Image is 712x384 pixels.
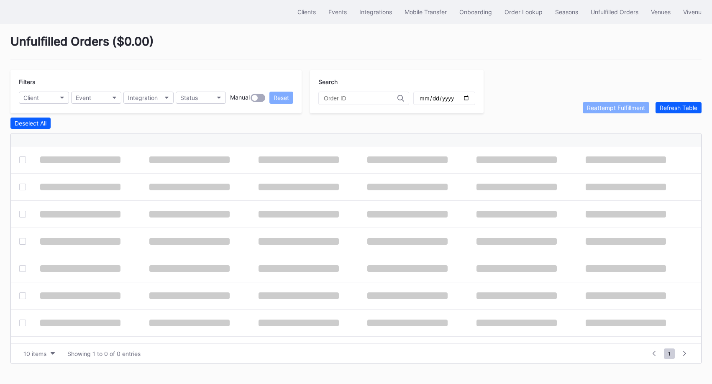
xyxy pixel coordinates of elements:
[405,8,447,15] div: Mobile Transfer
[19,92,69,104] button: Client
[555,8,578,15] div: Seasons
[660,104,697,111] div: Refresh Table
[459,8,492,15] div: Onboarding
[324,95,397,102] input: Order ID
[453,4,498,20] button: Onboarding
[291,4,322,20] button: Clients
[15,120,46,127] div: Deselect All
[180,94,198,101] div: Status
[498,4,549,20] button: Order Lookup
[505,8,543,15] div: Order Lookup
[683,8,702,15] div: Vivenu
[549,4,584,20] button: Seasons
[645,4,677,20] button: Venues
[19,348,59,359] button: 10 items
[591,8,638,15] div: Unfulfilled Orders
[269,92,293,104] button: Reset
[353,4,398,20] button: Integrations
[71,92,121,104] button: Event
[297,8,316,15] div: Clients
[322,4,353,20] button: Events
[76,94,91,101] div: Event
[583,102,649,113] button: Reattempt Fulfillment
[328,8,347,15] div: Events
[587,104,645,111] div: Reattempt Fulfillment
[664,348,675,359] span: 1
[398,4,453,20] button: Mobile Transfer
[23,350,46,357] div: 10 items
[10,34,702,59] div: Unfulfilled Orders ( $0.00 )
[230,94,250,102] div: Manual
[656,102,702,113] button: Refresh Table
[128,94,158,101] div: Integration
[67,350,141,357] div: Showing 1 to 0 of 0 entries
[677,4,708,20] button: Vivenu
[23,94,39,101] div: Client
[274,94,289,101] div: Reset
[176,92,226,104] button: Status
[123,92,174,104] button: Integration
[318,78,475,85] div: Search
[359,8,392,15] div: Integrations
[19,78,293,85] div: Filters
[10,118,51,129] button: Deselect All
[651,8,671,15] div: Venues
[584,4,645,20] button: Unfulfilled Orders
